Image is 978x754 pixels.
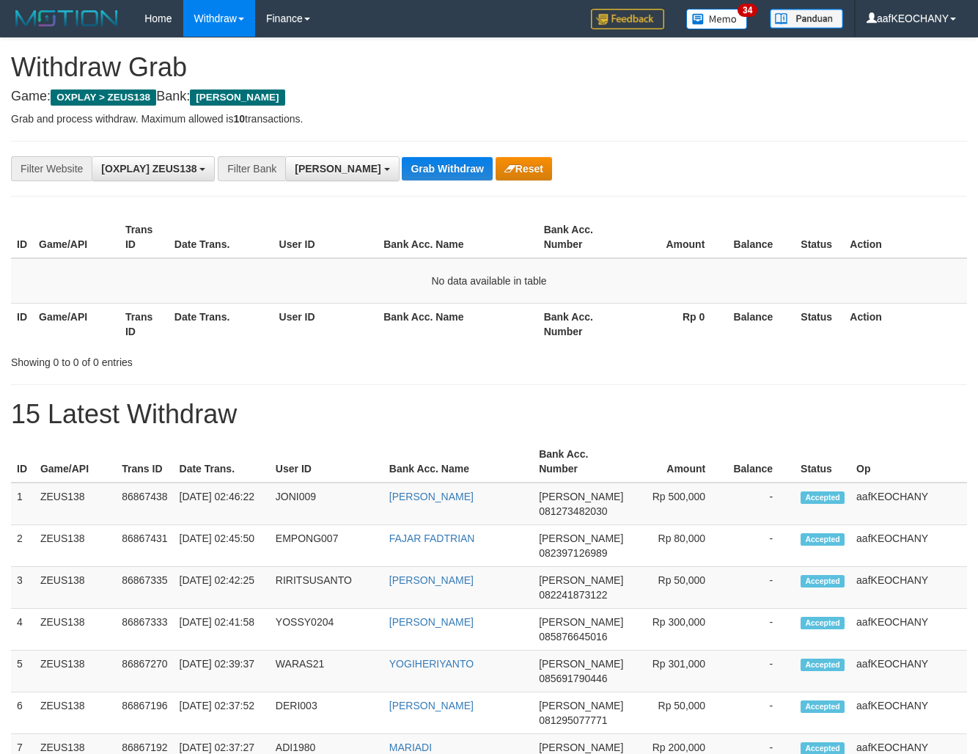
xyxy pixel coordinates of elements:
td: [DATE] 02:41:58 [174,609,270,651]
span: [PERSON_NAME] [295,163,380,175]
img: panduan.png [770,9,843,29]
td: Rp 80,000 [629,525,727,567]
a: [PERSON_NAME] [389,574,474,586]
td: Rp 50,000 [629,692,727,734]
td: ZEUS138 [34,651,116,692]
td: - [727,651,795,692]
th: Date Trans. [169,303,273,345]
td: JONI009 [270,483,383,525]
button: [OXPLAY] ZEUS138 [92,156,215,181]
span: Copy 085691790446 to clipboard [539,673,607,684]
th: Action [844,303,967,345]
div: Showing 0 to 0 of 0 entries [11,349,397,370]
span: [PERSON_NAME] [539,700,623,711]
td: - [727,567,795,609]
th: Bank Acc. Number [538,216,625,258]
span: [PERSON_NAME] [539,742,623,753]
strong: 10 [233,113,245,125]
td: 2 [11,525,34,567]
td: No data available in table [11,258,967,304]
div: Filter Website [11,156,92,181]
th: Date Trans. [174,441,270,483]
th: Rp 0 [625,303,727,345]
td: [DATE] 02:37:52 [174,692,270,734]
th: User ID [273,216,378,258]
td: 4 [11,609,34,651]
th: Status [795,303,844,345]
th: Status [795,216,844,258]
td: RIRITSUSANTO [270,567,383,609]
th: Bank Acc. Name [378,216,537,258]
p: Grab and process withdraw. Maximum allowed is transactions. [11,111,967,126]
td: ZEUS138 [34,609,116,651]
td: aafKEOCHANY [850,525,967,567]
td: - [727,483,795,525]
td: 86867431 [116,525,173,567]
td: Rp 500,000 [629,483,727,525]
th: User ID [273,303,378,345]
th: Trans ID [120,303,169,345]
td: DERI003 [270,692,383,734]
button: [PERSON_NAME] [285,156,399,181]
td: ZEUS138 [34,567,116,609]
span: Accepted [801,491,845,504]
td: Rp 301,000 [629,651,727,692]
a: FAJAR FADTRIAN [389,532,475,544]
td: 86867438 [116,483,173,525]
span: Accepted [801,700,845,713]
h1: 15 Latest Withdraw [11,400,967,429]
td: 1 [11,483,34,525]
th: Date Trans. [169,216,273,258]
th: ID [11,441,34,483]
td: 86867335 [116,567,173,609]
span: OXPLAY > ZEUS138 [51,89,156,106]
td: 6 [11,692,34,734]
a: [PERSON_NAME] [389,491,474,502]
span: Accepted [801,659,845,671]
button: Reset [496,157,552,180]
div: Filter Bank [218,156,285,181]
span: [PERSON_NAME] [539,574,623,586]
td: YOSSY0204 [270,609,383,651]
span: [PERSON_NAME] [190,89,284,106]
td: [DATE] 02:42:25 [174,567,270,609]
td: [DATE] 02:46:22 [174,483,270,525]
h4: Game: Bank: [11,89,967,104]
td: 86867270 [116,651,173,692]
span: Copy 082241873122 to clipboard [539,589,607,601]
a: [PERSON_NAME] [389,700,474,711]
td: ZEUS138 [34,483,116,525]
td: - [727,525,795,567]
a: YOGIHERIYANTO [389,658,474,670]
th: Bank Acc. Name [378,303,537,345]
th: Trans ID [116,441,173,483]
a: [PERSON_NAME] [389,616,474,628]
td: aafKEOCHANY [850,567,967,609]
td: [DATE] 02:39:37 [174,651,270,692]
span: 34 [738,4,757,17]
td: - [727,609,795,651]
img: Feedback.jpg [591,9,664,29]
th: ID [11,303,33,345]
td: aafKEOCHANY [850,692,967,734]
th: Balance [727,303,795,345]
th: Balance [727,216,795,258]
td: 3 [11,567,34,609]
td: [DATE] 02:45:50 [174,525,270,567]
th: Amount [625,216,727,258]
span: Copy 082397126989 to clipboard [539,547,607,559]
span: Accepted [801,575,845,588]
span: [PERSON_NAME] [539,658,623,670]
td: Rp 50,000 [629,567,727,609]
span: [OXPLAY] ZEUS138 [101,163,196,175]
td: ZEUS138 [34,525,116,567]
th: Amount [629,441,727,483]
td: 86867333 [116,609,173,651]
th: Status [795,441,850,483]
span: [PERSON_NAME] [539,616,623,628]
a: MARIADI [389,742,432,753]
td: aafKEOCHANY [850,483,967,525]
img: Button%20Memo.svg [686,9,748,29]
h1: Withdraw Grab [11,53,967,82]
td: Rp 300,000 [629,609,727,651]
